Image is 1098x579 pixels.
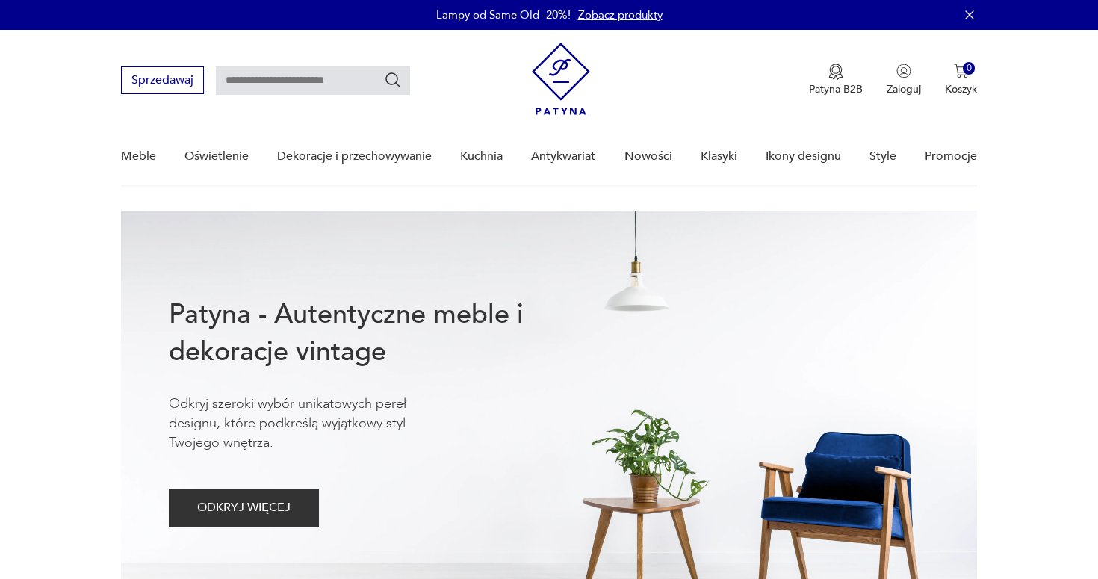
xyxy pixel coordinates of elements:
[277,128,432,185] a: Dekoracje i przechowywanie
[169,296,572,371] h1: Patyna - Autentyczne meble i dekoracje vintage
[121,128,156,185] a: Meble
[945,64,977,96] button: 0Koszyk
[121,76,204,87] a: Sprzedawaj
[384,71,402,89] button: Szukaj
[531,128,595,185] a: Antykwariat
[701,128,737,185] a: Klasyki
[766,128,841,185] a: Ikony designu
[809,64,863,96] a: Ikona medaluPatyna B2B
[460,128,503,185] a: Kuchnia
[809,82,863,96] p: Patyna B2B
[869,128,896,185] a: Style
[169,504,319,514] a: ODKRYJ WIĘCEJ
[887,82,921,96] p: Zaloguj
[809,64,863,96] button: Patyna B2B
[184,128,249,185] a: Oświetlenie
[925,128,977,185] a: Promocje
[896,64,911,78] img: Ikonka użytkownika
[887,64,921,96] button: Zaloguj
[624,128,672,185] a: Nowości
[169,394,453,453] p: Odkryj szeroki wybór unikatowych pereł designu, które podkreślą wyjątkowy styl Twojego wnętrza.
[828,64,843,80] img: Ikona medalu
[169,489,319,527] button: ODKRYJ WIĘCEJ
[532,43,590,115] img: Patyna - sklep z meblami i dekoracjami vintage
[954,64,969,78] img: Ikona koszyka
[436,7,571,22] p: Lampy od Same Old -20%!
[578,7,663,22] a: Zobacz produkty
[963,62,976,75] div: 0
[121,66,204,94] button: Sprzedawaj
[945,82,977,96] p: Koszyk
